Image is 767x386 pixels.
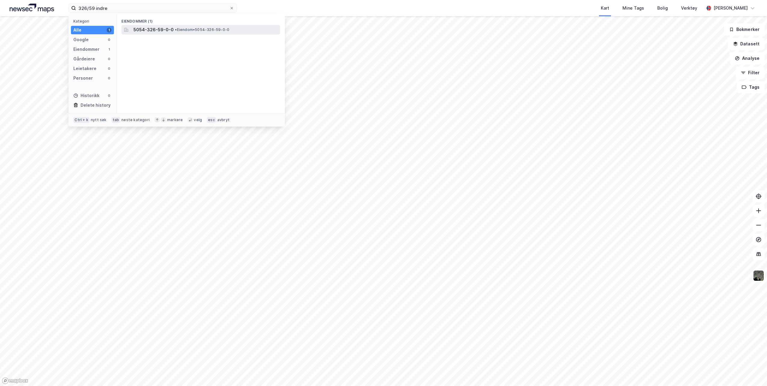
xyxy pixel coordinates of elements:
span: • [175,27,177,32]
div: 0 [107,37,112,42]
button: Tags [737,81,765,93]
div: Google [73,36,89,43]
button: Bokmerker [724,23,765,35]
div: Eiendommer [73,46,99,53]
div: Eiendommer (1) [117,14,285,25]
div: 0 [107,93,112,98]
img: logo.a4113a55bc3d86da70a041830d287a7e.svg [10,4,54,13]
div: Leietakere [73,65,96,72]
div: 1 [107,47,112,52]
div: Ctrl + k [73,117,90,123]
div: 1 [107,28,112,32]
div: Delete history [81,102,111,109]
div: 0 [107,66,112,71]
img: 9k= [753,270,764,281]
span: Eiendom • 5054-326-59-0-0 [175,27,229,32]
div: Alle [73,26,81,34]
div: Personer [73,75,93,82]
div: 0 [107,57,112,61]
div: tab [112,117,121,123]
div: 0 [107,76,112,81]
span: 5054-326-59-0-0 [133,26,174,33]
div: avbryt [217,118,230,122]
div: esc [207,117,216,123]
div: Historikk [73,92,99,99]
div: Mine Tags [622,5,644,12]
div: Gårdeiere [73,55,95,63]
button: Filter [736,67,765,79]
div: markere [167,118,183,122]
div: Kategori [73,19,114,23]
button: Datasett [728,38,765,50]
iframe: Chat Widget [737,357,767,386]
a: Mapbox homepage [2,377,28,384]
input: Søk på adresse, matrikkel, gårdeiere, leietakere eller personer [76,4,229,13]
div: Kart [601,5,609,12]
div: velg [194,118,202,122]
button: Analyse [730,52,765,64]
div: neste kategori [121,118,150,122]
div: Verktøy [681,5,697,12]
div: Bolig [657,5,668,12]
div: [PERSON_NAME] [714,5,748,12]
div: nytt søk [91,118,107,122]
